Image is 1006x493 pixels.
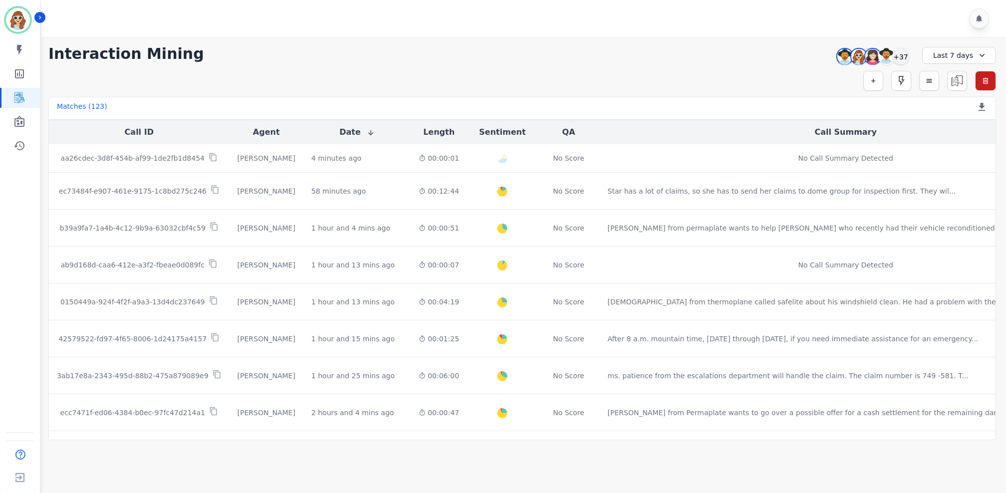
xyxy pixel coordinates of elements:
[238,408,295,418] div: [PERSON_NAME]
[59,186,207,196] p: ec73484f-e907-461e-9175-1c8bd275c246
[608,371,969,381] div: ms. patience from the escalations department will handle the claim. The claim number is 749 -581....
[311,371,395,381] div: 1 hour and 25 mins ago
[608,186,956,196] div: Star has a lot of claims, so she has to send her claims to dome group for inspection first. They ...
[892,48,909,65] div: +37
[238,153,295,163] div: [PERSON_NAME]
[419,186,459,196] div: 00:12:44
[311,186,366,196] div: 58 minutes ago
[553,186,584,196] div: No Score
[61,153,205,163] p: aa26cdec-3d8f-454b-af99-1de2fb1d8454
[922,47,996,64] div: Last 7 days
[311,223,390,233] div: 1 hour and 4 mins ago
[238,297,295,307] div: [PERSON_NAME]
[253,126,280,138] button: Agent
[553,334,584,344] div: No Score
[311,334,395,344] div: 1 hour and 15 mins ago
[553,153,584,163] div: No Score
[61,260,205,270] p: ab9d168d-caa6-412e-a3f2-fbeae0d089fc
[125,126,154,138] button: Call ID
[419,371,459,381] div: 00:06:00
[339,126,375,138] button: Date
[553,260,584,270] div: No Score
[238,260,295,270] div: [PERSON_NAME]
[419,297,459,307] div: 00:04:19
[57,371,209,381] p: 3ab17e8a-2343-495d-88b2-475a879089e9
[562,126,575,138] button: QA
[553,408,584,418] div: No Score
[553,223,584,233] div: No Score
[608,334,979,344] div: After 8 a.m. mountain time, [DATE] through [DATE], if you need immediate assistance for an emerge...
[48,45,204,63] h1: Interaction Mining
[553,371,584,381] div: No Score
[814,126,876,138] button: Call Summary
[419,408,459,418] div: 00:00:47
[6,8,30,32] img: Bordered avatar
[419,223,459,233] div: 00:00:51
[553,297,584,307] div: No Score
[311,260,395,270] div: 1 hour and 13 mins ago
[58,334,207,344] p: 42579522-fd97-4f65-8006-1d24175a4157
[423,126,455,138] button: Length
[238,334,295,344] div: [PERSON_NAME]
[60,408,205,418] p: ecc7471f-ed06-4384-b0ec-97fc47d214a1
[60,297,205,307] p: 0150449a-924f-4f2f-a9a3-13d4dc237649
[311,153,362,163] div: 4 minutes ago
[419,334,459,344] div: 00:01:25
[419,260,459,270] div: 00:00:07
[419,153,459,163] div: 00:00:01
[238,371,295,381] div: [PERSON_NAME]
[479,126,525,138] button: Sentiment
[60,223,206,233] p: b39a9fa7-1a4b-4c12-9b9a-63032cbf4c59
[311,297,395,307] div: 1 hour and 13 mins ago
[238,223,295,233] div: [PERSON_NAME]
[57,101,107,115] div: Matches ( 123 )
[238,186,295,196] div: [PERSON_NAME]
[311,408,394,418] div: 2 hours and 4 mins ago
